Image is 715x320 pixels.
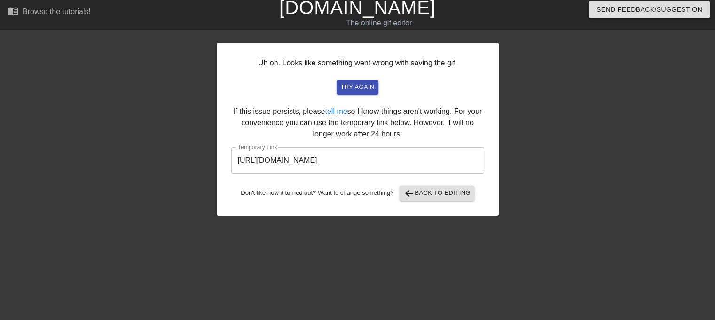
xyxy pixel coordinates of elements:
[8,5,19,16] span: menu_book
[231,147,484,174] input: bare
[597,4,702,16] span: Send Feedback/Suggestion
[340,82,374,93] span: try again
[217,43,499,216] div: Uh oh. Looks like something went wrong with saving the gif. If this issue persists, please so I k...
[231,186,484,201] div: Don't like how it turned out? Want to change something?
[403,188,471,199] span: Back to Editing
[8,5,91,20] a: Browse the tutorials!
[589,1,710,18] button: Send Feedback/Suggestion
[23,8,91,16] div: Browse the tutorials!
[403,188,415,199] span: arrow_back
[337,80,378,95] button: try again
[400,186,474,201] button: Back to Editing
[325,107,347,115] a: tell me
[243,17,515,29] div: The online gif editor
